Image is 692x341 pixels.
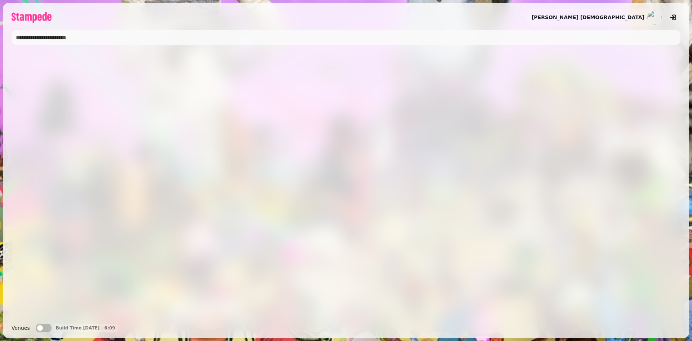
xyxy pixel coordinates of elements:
[532,14,644,21] h2: [PERSON_NAME] [DEMOGRAPHIC_DATA]
[56,325,115,331] p: Build Time [DATE] - 6:09
[647,10,662,25] img: aHR0cHM6Ly93d3cuZ3JhdmF0YXIuY29tL2F2YXRhci8yZDc5ZmUxZmQzODg1ODVkNjhlZjU2OWQ5MWQ0MjdiYT9zPTE1MCZkP...
[666,10,680,25] button: logout
[12,324,30,332] label: Venues
[12,12,52,23] img: logo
